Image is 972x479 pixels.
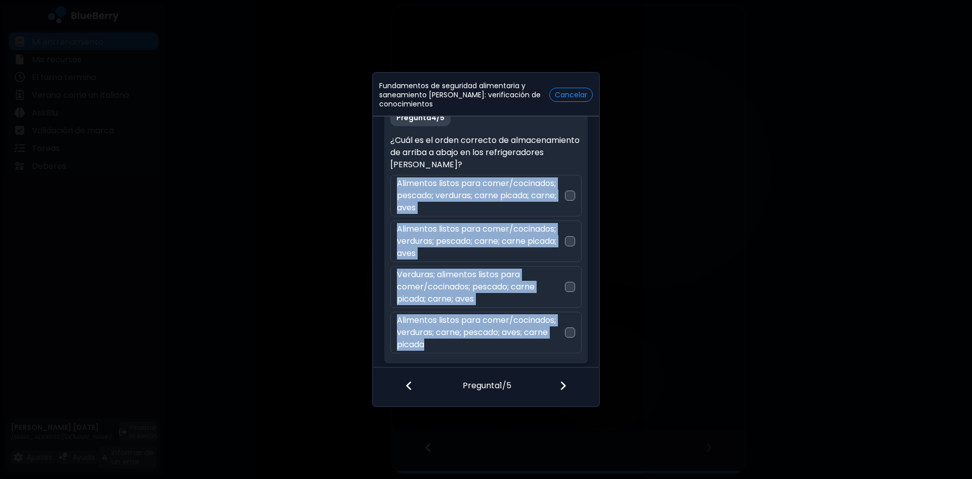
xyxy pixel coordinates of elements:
font: Pregunta [396,113,431,123]
font: / [436,113,440,123]
font: Verduras; alimentos listos para comer/cocinados; pescado; carne picada; carne; aves [397,269,535,305]
button: Cancelar [549,88,593,102]
font: Alimentos listos para comer/cocinados; verduras; pescado; carne; carne picada; aves [397,223,556,259]
font: Fundamentos de seguridad alimentaria y saneamiento [PERSON_NAME]: verificación de conocimientos [379,81,541,109]
font: 5 [440,113,444,123]
font: / [502,380,506,391]
font: 5 [506,380,511,391]
font: Pregunta [463,380,500,391]
font: Alimentos listos para comer/cocinados; pescado; verduras; carne picada; carne; aves [397,177,556,213]
img: icono de archivo [406,380,413,391]
font: Alimentos listos para comer/cocinados; verduras; carne; pescado; aves; carne picada [397,314,556,350]
font: Cancelar [555,90,587,100]
font: 1 [500,380,502,391]
font: ¿Cuál es el orden correcto de almacenamiento de arriba a abajo en los refrigeradores [PERSON_NAME]? [390,134,580,170]
font: 4 [431,113,436,123]
img: icono de archivo [559,380,566,391]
